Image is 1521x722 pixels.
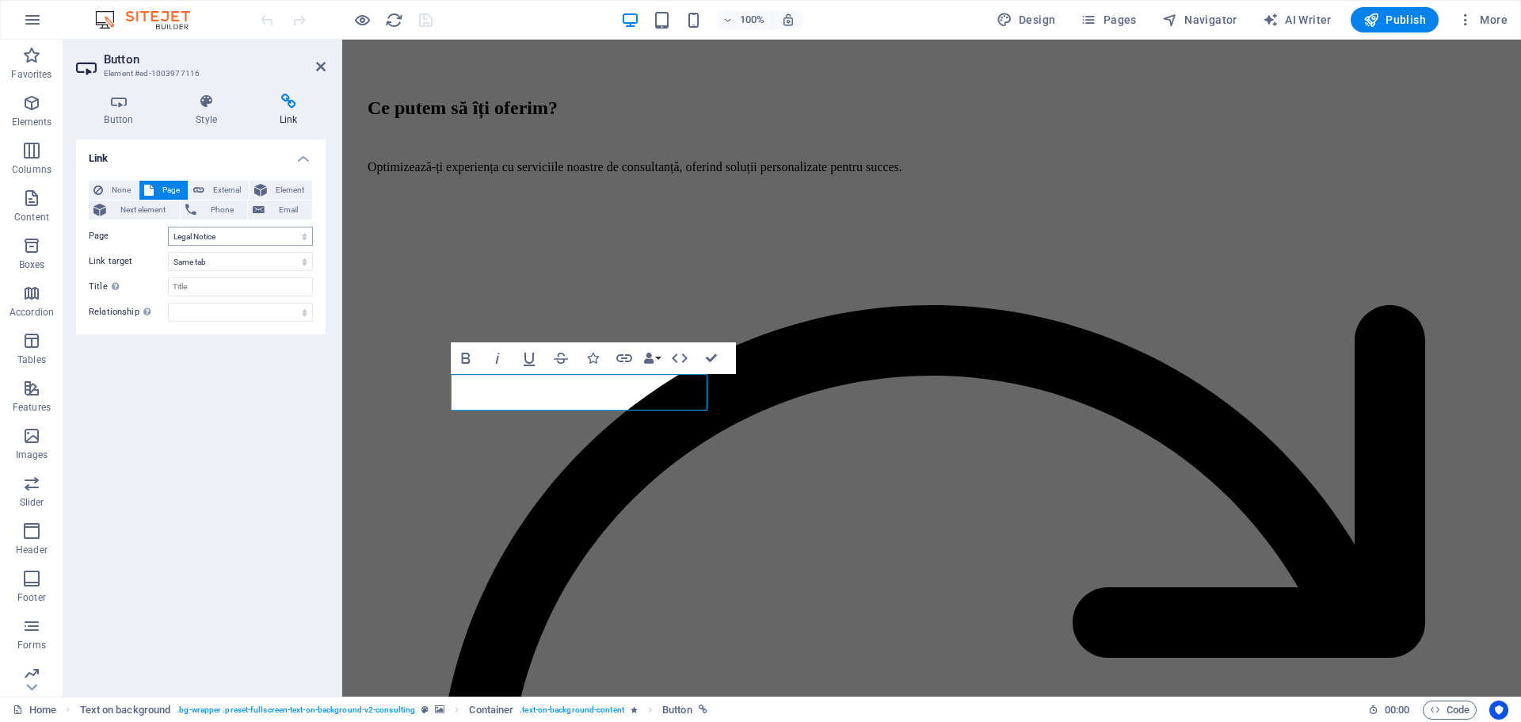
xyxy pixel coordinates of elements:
span: Pages [1081,12,1136,28]
p: Favorites [11,68,51,81]
label: Link target [89,252,168,271]
label: Page [89,227,168,246]
i: On resize automatically adjust zoom level to fit chosen device. [781,13,795,27]
button: Navigator [1156,7,1244,32]
span: External [209,181,244,200]
button: HTML [665,342,695,374]
span: None [108,181,134,200]
a: Click to cancel selection. Double-click to open Pages [13,701,56,720]
span: Click to select. Double-click to edit [469,701,513,720]
p: Accordion [10,306,54,319]
h4: Style [168,94,252,127]
i: This element is a customizable preset [421,705,429,714]
button: Design [990,7,1062,32]
span: Phone [201,201,243,220]
span: Click to select. Double-click to edit [662,701,692,720]
h4: Link [76,139,326,168]
button: Phone [181,201,248,220]
p: Boxes [19,258,45,271]
button: reload [384,10,403,29]
img: Editor Logo [91,10,210,29]
span: Next element [111,201,175,220]
span: : [1396,704,1398,716]
span: . text-on-background-content [520,701,624,720]
h4: Button [76,94,168,127]
button: More [1451,7,1514,32]
label: Title [89,277,168,296]
p: Slider [20,496,44,509]
button: Bold (Ctrl+B) [451,342,481,374]
p: Elements [12,116,52,128]
p: Forms [17,639,46,651]
button: Italic (Ctrl+I) [482,342,513,374]
p: Footer [17,591,46,604]
span: 00 00 [1385,701,1409,720]
p: Images [16,449,48,461]
span: AI Writer [1263,12,1332,28]
button: 100% [716,10,772,29]
i: This element is linked [699,705,707,714]
h6: Session time [1368,701,1410,720]
button: Email [248,201,312,220]
button: Pages [1074,7,1142,32]
span: Element [272,181,307,200]
i: Reload page [385,11,403,29]
span: . bg-wrapper .preset-fullscreen-text-on-background-v2-consulting [177,701,415,720]
button: Next element [89,201,180,220]
span: Design [997,12,1056,28]
button: AI Writer [1256,7,1338,32]
div: Design (Ctrl+Alt+Y) [990,7,1062,32]
span: Click to select. Double-click to edit [80,701,171,720]
span: Navigator [1162,12,1237,28]
span: Page [158,181,183,200]
button: Data Bindings [641,342,663,374]
button: Element [250,181,312,200]
button: Code [1423,701,1477,720]
button: None [89,181,139,200]
h4: Link [251,94,326,127]
span: Code [1430,701,1470,720]
i: This element contains a background [435,705,444,714]
span: More [1458,12,1508,28]
button: Icons [578,342,608,374]
button: Strikethrough [546,342,576,374]
span: Email [269,201,307,220]
span: Publish [1363,12,1426,28]
button: Link [609,342,639,374]
h6: 100% [740,10,765,29]
label: Relationship [89,303,168,322]
p: Content [14,211,49,223]
button: Usercentrics [1489,701,1508,720]
p: Tables [17,353,46,366]
button: Publish [1351,7,1439,32]
button: Page [139,181,188,200]
button: Underline (Ctrl+U) [514,342,544,374]
button: Confirm (Ctrl+⏎) [696,342,726,374]
p: Header [16,544,48,556]
input: Title [168,277,313,296]
h2: Button [104,52,326,67]
nav: breadcrumb [80,701,707,720]
i: Element contains an animation [631,705,638,714]
h3: Element #ed-1003977116 [104,67,294,81]
button: External [189,181,249,200]
p: Features [13,401,51,414]
p: Columns [12,163,51,176]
